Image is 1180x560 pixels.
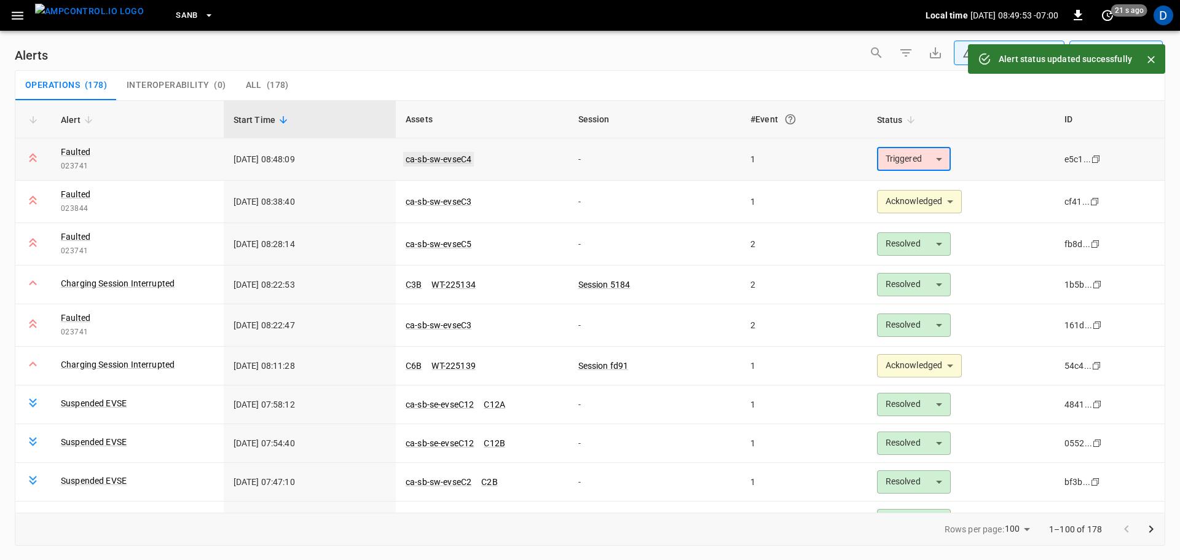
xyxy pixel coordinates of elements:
[484,400,505,409] a: C12A
[1090,152,1103,166] div: copy
[1064,153,1091,165] div: e5c1...
[246,80,262,91] span: All
[61,245,214,258] span: 023741
[224,223,396,266] td: [DATE] 08:28:14
[568,181,741,223] td: -
[224,385,396,424] td: [DATE] 07:58:12
[1091,359,1103,373] div: copy
[224,502,396,540] td: [DATE] 07:45:02
[406,280,422,290] a: C3B
[61,358,175,371] a: Charging Session Interrupted
[61,436,127,448] a: Suspended EVSE
[741,304,867,347] td: 2
[214,80,226,91] span: ( 0 )
[406,477,471,487] a: ca-sb-sw-evseC2
[970,9,1058,22] p: [DATE] 08:49:53 -07:00
[406,361,422,371] a: C6B
[176,9,198,23] span: SanB
[61,112,96,127] span: Alert
[61,397,127,409] a: Suspended EVSE
[1064,398,1092,411] div: 4841...
[1089,195,1101,208] div: copy
[741,138,867,181] td: 1
[877,432,951,455] div: Resolved
[224,138,396,181] td: [DATE] 08:48:09
[926,9,968,22] p: Local time
[877,148,951,171] div: Triggered
[741,502,867,540] td: 2
[484,438,505,448] a: C12B
[741,223,867,266] td: 2
[877,273,951,296] div: Resolved
[1090,475,1102,489] div: copy
[224,181,396,223] td: [DATE] 08:38:40
[578,280,631,290] a: Session 5184
[224,266,396,304] td: [DATE] 08:22:53
[1064,195,1090,208] div: cf41...
[61,277,175,290] a: Charging Session Interrupted
[568,101,741,138] th: Session
[406,320,471,330] a: ca-sb-sw-evseC3
[877,393,951,416] div: Resolved
[1092,41,1163,65] div: Last 24 hrs
[877,314,951,337] div: Resolved
[945,523,1004,535] p: Rows per page:
[431,280,475,290] a: WT-225134
[1142,50,1160,69] button: Close
[406,400,474,409] a: ca-sb-se-evseC12
[962,47,1045,60] div: Any Status
[61,146,90,158] a: Faulted
[396,101,568,138] th: Assets
[61,231,90,243] a: Faulted
[1064,437,1092,449] div: 0552...
[568,424,741,463] td: -
[578,361,629,371] a: Session fd91
[61,475,127,487] a: Suspended EVSE
[1091,436,1104,450] div: copy
[568,138,741,181] td: -
[741,424,867,463] td: 1
[741,266,867,304] td: 2
[1064,278,1092,291] div: 1b5b...
[61,312,90,324] a: Faulted
[1090,237,1102,251] div: copy
[224,463,396,502] td: [DATE] 07:47:10
[61,160,214,173] span: 023741
[877,509,951,532] div: Resolved
[267,80,289,91] span: ( 178 )
[224,304,396,347] td: [DATE] 08:22:47
[35,4,144,19] img: ampcontrol.io logo
[1154,6,1173,25] div: profile-icon
[568,304,741,347] td: -
[1055,101,1165,138] th: ID
[481,477,497,487] a: C2B
[224,347,396,385] td: [DATE] 08:11:28
[431,361,475,371] a: WT-225139
[750,108,857,130] div: #Event
[877,112,919,127] span: Status
[999,48,1132,70] div: Alert status updated successfully
[1064,319,1092,331] div: 161d...
[406,239,471,249] a: ca-sb-sw-evseC5
[406,438,474,448] a: ca-sb-se-evseC12
[61,203,214,215] span: 023844
[1098,6,1117,25] button: set refresh interval
[406,197,471,207] a: ca-sb-sw-evseC3
[741,181,867,223] td: 1
[1064,360,1091,372] div: 54c4...
[568,223,741,266] td: -
[1091,398,1104,411] div: copy
[877,232,951,256] div: Resolved
[1091,278,1104,291] div: copy
[568,463,741,502] td: -
[85,80,107,91] span: ( 178 )
[741,347,867,385] td: 1
[1139,517,1163,542] button: Go to next page
[741,463,867,502] td: 1
[1091,318,1104,332] div: copy
[171,4,219,28] button: SanB
[568,385,741,424] td: -
[877,190,962,213] div: Acknowledged
[15,45,48,65] h6: Alerts
[779,108,801,130] button: An event is a single occurrence of an issue. An alert groups related events for the same asset, m...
